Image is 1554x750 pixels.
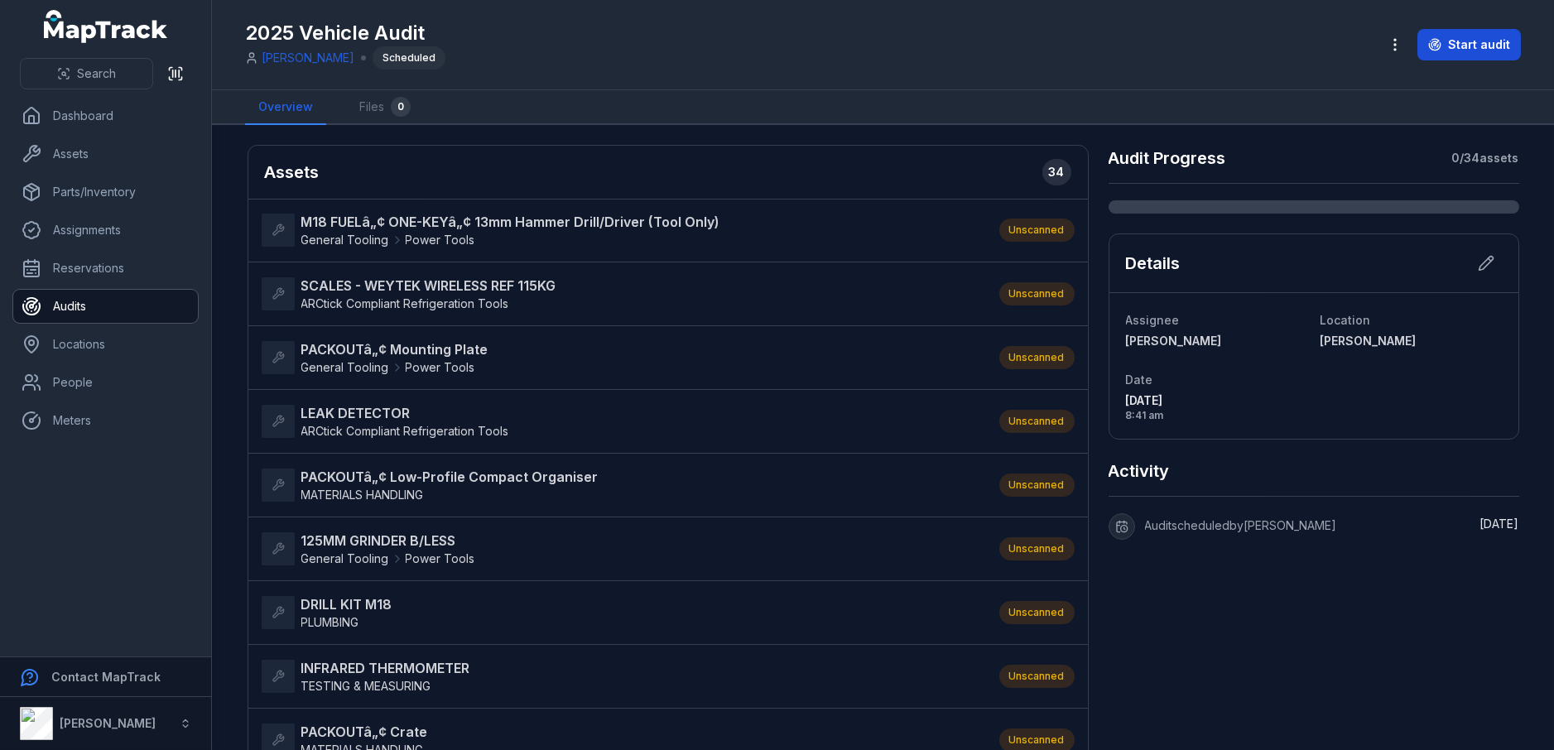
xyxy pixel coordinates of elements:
div: Unscanned [999,474,1075,497]
strong: Contact MapTrack [51,670,161,684]
span: [DATE] [1480,517,1519,531]
div: Unscanned [999,601,1075,624]
span: Assignee [1126,313,1180,327]
span: General Tooling [301,550,389,567]
a: Assets [13,137,198,171]
a: Assignments [13,214,198,247]
a: DRILL KIT M18PLUMBING [262,594,983,631]
span: Search [77,65,116,82]
strong: PACKOUTâ„¢ Crate [301,722,428,742]
a: MapTrack [44,10,168,43]
a: [PERSON_NAME] [262,50,354,66]
div: Scheduled [373,46,445,70]
div: Unscanned [999,665,1075,688]
span: ARCtick Compliant Refrigeration Tools [301,424,509,438]
time: 08/10/2025, 8:41:25 am [1480,517,1519,531]
span: Audit scheduled by [PERSON_NAME] [1145,518,1337,532]
h1: 2025 Vehicle Audit [245,20,445,46]
span: 8:41 am [1126,409,1307,422]
strong: 125MM GRINDER B/LESS [301,531,475,550]
a: Files0 [346,90,424,125]
a: LEAK DETECTORARCtick Compliant Refrigeration Tools [262,403,983,440]
a: People [13,366,198,399]
strong: DRILL KIT M18 [301,594,392,614]
h2: Assets [265,159,1071,185]
a: Locations [13,328,198,361]
strong: SCALES - WEYTEK WIRELESS REF 115KG [301,276,556,296]
span: [DATE] [1126,392,1307,409]
span: TESTING & MEASURING [301,679,431,693]
div: Unscanned [999,410,1075,433]
div: 34 [1042,159,1071,185]
a: Reservations [13,252,198,285]
strong: INFRARED THERMOMETER [301,658,470,678]
a: M18 FUELâ„¢ ONE-KEYâ„¢ 13mm Hammer Drill/Driver (Tool Only)General ToolingPower Tools [262,212,983,248]
span: Date [1126,373,1153,387]
div: Unscanned [999,346,1075,369]
div: 0 [391,97,411,117]
a: Dashboard [13,99,198,132]
span: MATERIALS HANDLING [301,488,424,502]
a: Audits [13,290,198,323]
span: General Tooling [301,232,389,248]
button: Start audit [1417,29,1521,60]
strong: 0 / 34 assets [1452,150,1519,166]
span: Power Tools [406,550,475,567]
h2: Details [1126,252,1181,275]
a: 125MM GRINDER B/LESSGeneral ToolingPower Tools [262,531,983,567]
div: Unscanned [999,219,1075,242]
div: Unscanned [999,537,1075,560]
h2: Activity [1109,459,1170,483]
span: Power Tools [406,232,475,248]
a: Overview [245,90,326,125]
span: PLUMBING [301,615,359,629]
a: PACKOUTâ„¢ Mounting PlateGeneral ToolingPower Tools [262,339,983,376]
a: INFRARED THERMOMETERTESTING & MEASURING [262,658,983,695]
a: Parts/Inventory [13,175,198,209]
a: SCALES - WEYTEK WIRELESS REF 115KGARCtick Compliant Refrigeration Tools [262,276,983,312]
a: PACKOUTâ„¢ Low-Profile Compact OrganiserMATERIALS HANDLING [262,467,983,503]
div: Unscanned [999,282,1075,305]
strong: [PERSON_NAME] [60,716,156,730]
span: ARCtick Compliant Refrigeration Tools [301,296,509,310]
time: 08/10/2025, 8:41:25 am [1126,392,1307,422]
a: [PERSON_NAME] [1126,333,1307,349]
strong: PACKOUTâ„¢ Low-Profile Compact Organiser [301,467,599,487]
span: General Tooling [301,359,389,376]
a: [PERSON_NAME] [1321,333,1502,349]
a: Meters [13,404,198,437]
strong: LEAK DETECTOR [301,403,509,423]
h2: Audit Progress [1109,147,1226,170]
span: [PERSON_NAME] [1321,334,1417,348]
span: Location [1321,313,1371,327]
button: Search [20,58,153,89]
strong: M18 FUELâ„¢ ONE-KEYâ„¢ 13mm Hammer Drill/Driver (Tool Only) [301,212,720,232]
strong: PACKOUTâ„¢ Mounting Plate [301,339,488,359]
span: Power Tools [406,359,475,376]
